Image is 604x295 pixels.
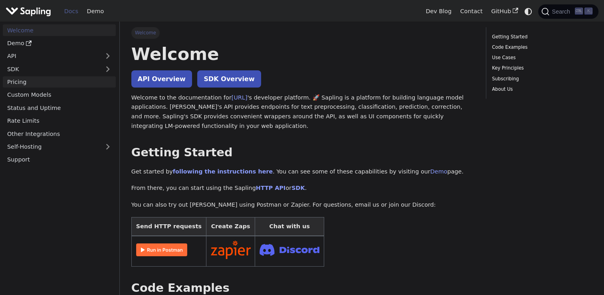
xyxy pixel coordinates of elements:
a: Getting Started [492,33,590,41]
th: Create Zaps [206,217,255,236]
img: Run in Postman [136,243,187,256]
p: From there, you can start using the Sapling or . [131,183,474,193]
a: Demo [83,5,108,18]
a: following the instructions here [173,168,273,175]
a: Status and Uptime [3,102,116,114]
a: Demo [430,168,448,175]
img: Join Discord [259,241,319,258]
nav: Breadcrumbs [131,27,474,38]
a: Other Integrations [3,128,116,140]
a: Use Cases [492,54,590,62]
a: API Overview [131,70,192,88]
button: Expand sidebar category 'API' [100,50,116,62]
a: SDK [291,185,305,191]
a: Pricing [3,76,116,88]
span: Search [549,8,575,15]
a: SDK Overview [197,70,261,88]
a: Demo [3,38,116,49]
img: Sapling.ai [6,6,51,17]
a: Sapling.ai [6,6,54,17]
p: You can also try out [PERSON_NAME] using Postman or Zapier. For questions, email us or join our D... [131,200,474,210]
img: Connect in Zapier [211,241,251,259]
p: Get started by . You can see some of these capabilities by visiting our page. [131,167,474,177]
a: Docs [60,5,83,18]
a: Support [3,154,116,165]
a: API [3,50,100,62]
h1: Welcome [131,43,474,65]
th: Chat with us [255,217,324,236]
a: About Us [492,86,590,93]
a: HTTP API [256,185,286,191]
th: Send HTTP requests [131,217,206,236]
a: GitHub [487,5,522,18]
a: Rate Limits [3,115,116,127]
kbd: K [584,8,592,15]
span: Welcome [131,27,160,38]
button: Expand sidebar category 'SDK' [100,63,116,75]
button: Switch between dark and light mode (currently system mode) [523,6,534,17]
a: Key Principles [492,64,590,72]
a: Code Examples [492,44,590,51]
a: Self-Hosting [3,141,116,153]
p: Welcome to the documentation for 's developer platform. 🚀 Sapling is a platform for building lang... [131,93,474,131]
h2: Getting Started [131,146,474,160]
a: SDK [3,63,100,75]
a: Dev Blog [421,5,455,18]
a: [URL] [232,94,248,101]
a: Contact [456,5,487,18]
a: Custom Models [3,89,116,101]
button: Search (Ctrl+K) [538,4,598,19]
a: Subscribing [492,75,590,83]
a: Welcome [3,24,116,36]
